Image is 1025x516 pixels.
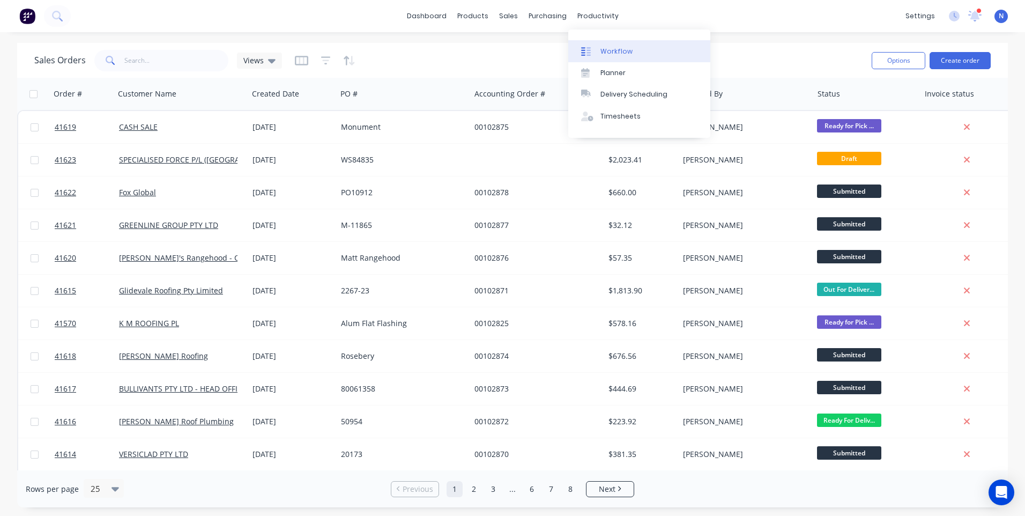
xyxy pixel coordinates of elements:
a: 41615 [55,275,119,307]
div: [DATE] [252,253,332,263]
div: [DATE] [252,351,332,362]
div: $32.12 [608,220,671,231]
div: Order # [54,89,82,99]
a: [PERSON_NAME] Roof Plumbing [119,416,234,426]
a: Page 1 is your current page [447,481,463,497]
div: $1,813.90 [608,285,671,296]
div: [DATE] [252,285,332,296]
div: $578.16 [608,318,671,329]
span: Rows per page [26,484,79,495]
div: [PERSON_NAME] [683,122,802,132]
span: Previous [403,484,433,495]
div: [PERSON_NAME] [683,416,802,427]
div: Invoice status [925,89,974,99]
div: Monument [341,122,460,132]
a: Workflow [568,40,710,62]
div: [PERSON_NAME] [683,351,802,362]
a: Page 3 [485,481,501,497]
a: 41623 [55,144,119,176]
img: Factory [19,8,35,24]
div: [PERSON_NAME] [683,449,802,460]
a: 41622 [55,176,119,209]
a: 41620 [55,242,119,274]
div: [DATE] [252,187,332,198]
a: Planner [568,62,710,84]
a: Page 6 [524,481,540,497]
div: Matt Rangehood [341,253,460,263]
div: [PERSON_NAME] [683,318,802,329]
span: 41619 [55,122,76,132]
div: purchasing [523,8,572,24]
div: 00102875 [474,122,593,132]
a: Next page [586,484,634,495]
a: [PERSON_NAME]'s Rangehood - CASH SALE [119,253,273,263]
a: dashboard [402,8,452,24]
span: Ready For Deliv... [817,414,881,427]
ul: Pagination [387,481,638,497]
div: Delivery Scheduling [600,90,667,99]
div: productivity [572,8,624,24]
span: Submitted [817,250,881,263]
div: WS84835 [341,154,460,165]
div: products [452,8,494,24]
div: [DATE] [252,122,332,132]
a: Timesheets [568,106,710,127]
a: Previous page [391,484,439,495]
a: Page 2 [466,481,482,497]
div: $57.35 [608,253,671,263]
a: Jump forward [504,481,521,497]
span: Submitted [817,348,881,362]
a: 41570 [55,307,119,340]
div: 00102876 [474,253,593,263]
div: Alum Flat Flashing [341,318,460,329]
div: 00102873 [474,384,593,394]
div: [DATE] [252,449,332,460]
div: Accounting Order # [474,89,545,99]
div: $444.69 [608,384,671,394]
div: 80061358 [341,384,460,394]
a: Page 8 [562,481,578,497]
span: 41622 [55,187,76,198]
span: Submitted [817,446,881,460]
div: $223.92 [608,416,671,427]
a: VERSICLAD PTY LTD [119,449,188,459]
h1: Sales Orders [34,55,86,65]
div: Created Date [252,89,299,99]
a: Glidevale Roofing Pty Limited [119,285,223,296]
a: SPECIALISED FORCE P/L ([GEOGRAPHIC_DATA]) [119,154,283,165]
span: Ready for Pick ... [817,315,881,329]
div: 00102870 [474,449,593,460]
div: [DATE] [252,220,332,231]
span: N [999,11,1004,21]
span: 41623 [55,154,76,165]
div: [PERSON_NAME] [683,253,802,263]
a: Page 7 [543,481,559,497]
div: 20173 [341,449,460,460]
div: Workflow [600,47,633,56]
button: Options [872,52,925,69]
div: 2267-23 [341,285,460,296]
a: K M ROOFING PL [119,318,179,328]
button: Create order [930,52,991,69]
span: 41618 [55,351,76,362]
a: GREENLINE GROUP PTY LTD [119,220,218,230]
span: Submitted [817,185,881,198]
div: 00102878 [474,187,593,198]
div: [DATE] [252,384,332,394]
div: $381.35 [608,449,671,460]
a: Fox Global [119,187,156,197]
a: 41614 [55,438,119,470]
div: Customer Name [118,89,176,99]
div: 00102871 [474,285,593,296]
div: [PERSON_NAME] [683,220,802,231]
a: [PERSON_NAME] Roofing [119,351,208,361]
span: 41614 [55,449,76,460]
span: 41616 [55,416,76,427]
a: 41616 [55,406,119,438]
a: 41621 [55,209,119,241]
div: M-11865 [341,220,460,231]
div: [DATE] [252,416,332,427]
div: [DATE] [252,318,332,329]
div: Open Intercom Messenger [989,480,1014,505]
div: Planner [600,68,626,78]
